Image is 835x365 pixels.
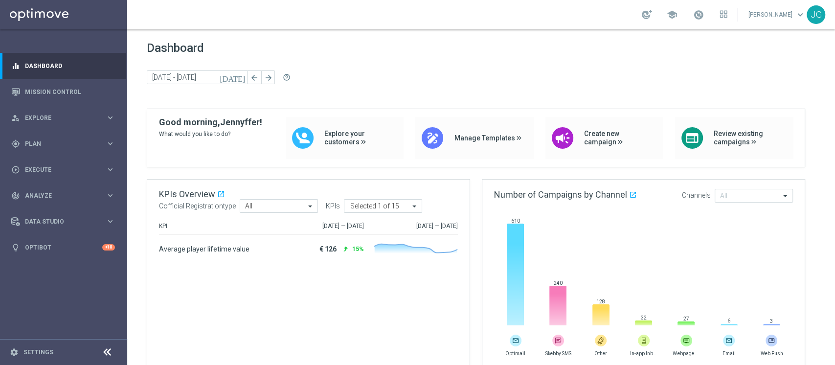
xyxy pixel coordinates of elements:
i: keyboard_arrow_right [106,191,115,200]
button: gps_fixed Plan keyboard_arrow_right [11,140,115,148]
i: equalizer [11,62,20,70]
i: track_changes [11,191,20,200]
span: Execute [25,167,106,173]
div: JG [807,5,825,24]
button: equalizer Dashboard [11,62,115,70]
button: person_search Explore keyboard_arrow_right [11,114,115,122]
span: keyboard_arrow_down [795,9,806,20]
span: school [667,9,677,20]
i: person_search [11,114,20,122]
button: Data Studio keyboard_arrow_right [11,218,115,226]
a: Optibot [25,234,102,260]
i: keyboard_arrow_right [106,217,115,226]
a: Settings [23,349,53,355]
span: Data Studio [25,219,106,225]
button: lightbulb Optibot +10 [11,244,115,251]
i: gps_fixed [11,139,20,148]
div: Mission Control [11,79,115,105]
div: Analyze [11,191,106,200]
a: Dashboard [25,53,115,79]
button: Mission Control [11,88,115,96]
button: play_circle_outline Execute keyboard_arrow_right [11,166,115,174]
div: Explore [11,114,106,122]
i: keyboard_arrow_right [106,139,115,148]
span: Plan [25,141,106,147]
i: keyboard_arrow_right [106,113,115,122]
div: Plan [11,139,106,148]
span: Analyze [25,193,106,199]
div: Execute [11,165,106,174]
i: play_circle_outline [11,165,20,174]
a: Mission Control [25,79,115,105]
button: track_changes Analyze keyboard_arrow_right [11,192,115,200]
i: settings [10,348,19,357]
i: keyboard_arrow_right [106,165,115,174]
div: Optibot [11,234,115,260]
i: lightbulb [11,243,20,252]
div: Dashboard [11,53,115,79]
span: Explore [25,115,106,121]
div: +10 [102,244,115,251]
a: [PERSON_NAME]keyboard_arrow_down [747,7,807,22]
div: Data Studio [11,217,106,226]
